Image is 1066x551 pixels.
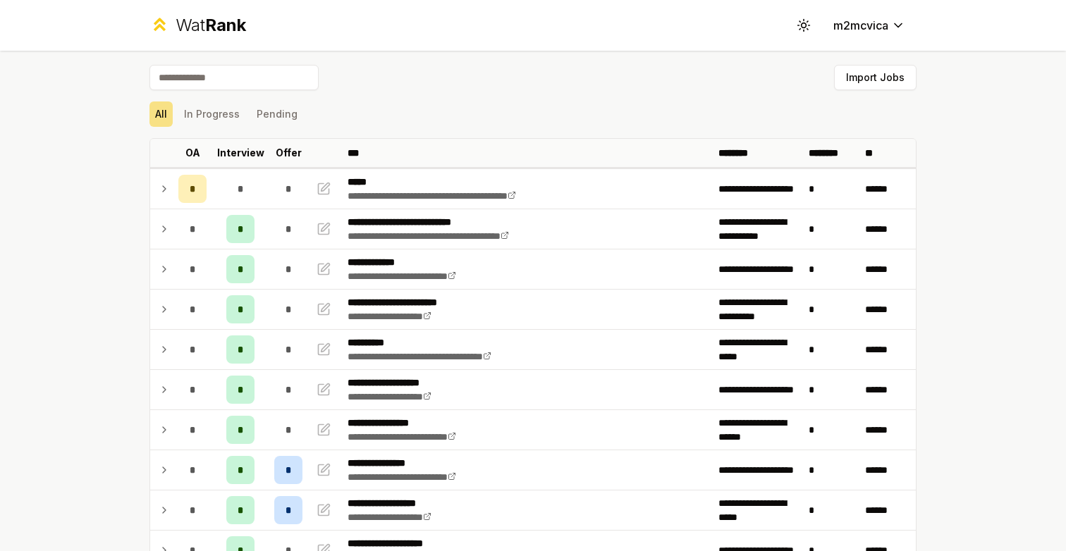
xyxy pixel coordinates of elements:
[149,14,246,37] a: WatRank
[176,14,246,37] div: Wat
[833,17,888,34] span: m2mcvica
[276,146,302,160] p: Offer
[834,65,917,90] button: Import Jobs
[822,13,917,38] button: m2mcvica
[185,146,200,160] p: OA
[217,146,264,160] p: Interview
[251,101,303,127] button: Pending
[149,101,173,127] button: All
[178,101,245,127] button: In Progress
[205,15,246,35] span: Rank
